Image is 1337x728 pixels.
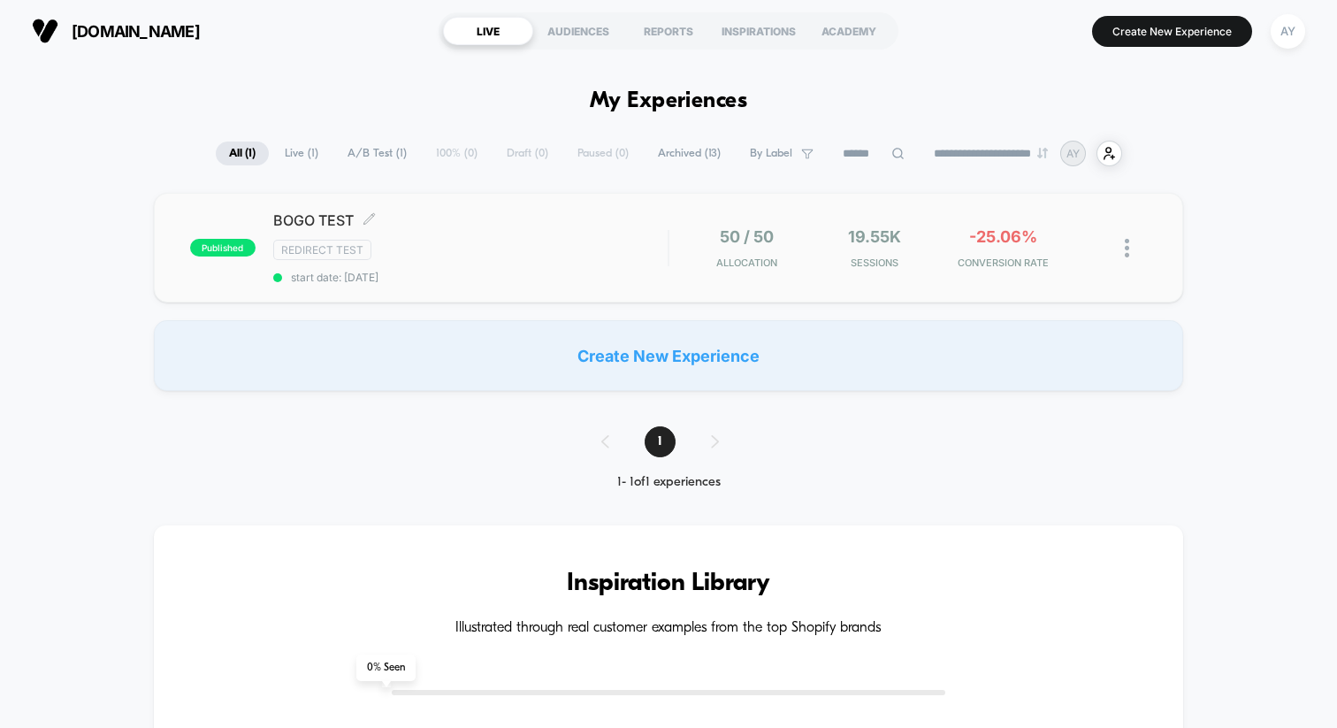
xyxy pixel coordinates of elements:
span: A/B Test ( 1 ) [334,142,420,165]
h4: Illustrated through real customer examples from the top Shopify brands [207,620,1130,637]
span: Live ( 1 ) [271,142,332,165]
div: INSPIRATIONS [714,17,804,45]
div: AUDIENCES [533,17,623,45]
span: -25.06% [969,227,1037,246]
span: [DOMAIN_NAME] [72,22,200,41]
span: Sessions [815,257,935,269]
button: AY [1265,13,1310,50]
span: 1 [645,426,676,457]
span: Redirect Test [273,240,371,260]
span: 50 / 50 [720,227,774,246]
p: AY [1066,147,1080,160]
div: 1 - 1 of 1 experiences [584,475,754,490]
span: 0 % Seen [356,655,416,681]
img: close [1125,239,1129,257]
button: [DOMAIN_NAME] [27,17,205,45]
span: published [190,239,256,257]
img: end [1037,148,1048,158]
div: Create New Experience [154,320,1183,391]
span: Allocation [716,257,777,269]
span: 19.55k [848,227,901,246]
span: All ( 1 ) [216,142,269,165]
div: REPORTS [623,17,714,45]
img: Visually logo [32,18,58,44]
h1: My Experiences [590,88,748,114]
span: start date: [DATE] [273,271,668,284]
button: Create New Experience [1092,16,1252,47]
div: LIVE [443,17,533,45]
h3: Inspiration Library [207,570,1130,598]
span: BOGO TEST [273,211,668,229]
span: Archived ( 13 ) [645,142,734,165]
div: AY [1271,14,1305,49]
div: ACADEMY [804,17,894,45]
span: By Label [750,147,792,160]
span: CONVERSION RATE [944,257,1063,269]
